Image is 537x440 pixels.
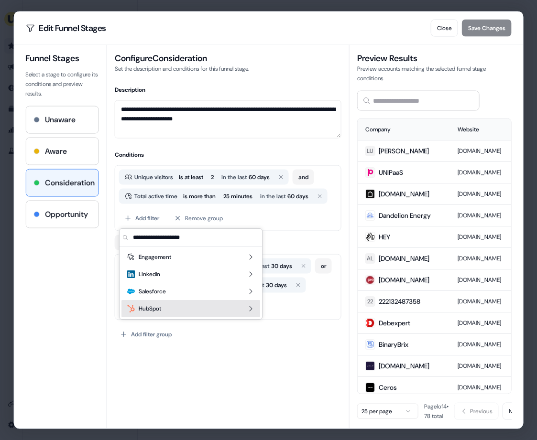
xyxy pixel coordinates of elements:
[139,304,161,313] span: HubSpot
[115,85,341,94] h4: Description
[357,64,512,83] p: Preview accounts matching the selected funnel stage conditions
[139,287,166,296] span: Salesforce
[211,172,214,182] span: 2
[509,407,521,416] span: Next
[25,23,106,32] h2: Edit Funnel Stages
[132,172,175,182] span: Unique visitors
[458,296,504,306] p: [DOMAIN_NAME]
[379,296,420,306] span: 222132487358
[115,235,132,250] button: or
[365,124,442,134] div: Company
[458,318,504,327] p: [DOMAIN_NAME]
[139,269,160,279] span: LinkedIn
[45,114,76,125] h4: Unaware
[379,339,408,349] span: BinaryBrix
[503,403,537,420] button: Next
[45,208,88,220] h4: Opportunity
[458,275,504,284] p: [DOMAIN_NAME]
[458,339,504,349] p: [DOMAIN_NAME]
[379,253,429,263] span: [DOMAIN_NAME]
[367,296,373,306] div: 22
[379,146,429,155] span: [PERSON_NAME]
[115,325,177,343] button: Add filter group
[45,177,95,188] h4: Consideration
[357,52,512,64] h3: Preview Results
[379,382,397,392] span: Ceros
[379,210,431,220] span: Dandelion Energy
[260,191,287,201] span: in the last
[115,52,341,64] h3: Configure Consideration
[458,210,504,220] p: [DOMAIN_NAME]
[424,403,449,420] span: Page 1 of 4 • 78 total
[132,191,179,201] span: Total active time
[25,52,99,64] h3: Funnel Stages
[367,146,373,155] div: LU
[458,253,504,263] p: [DOMAIN_NAME]
[379,318,410,327] span: Debexpert
[115,150,341,159] h4: Conditions
[293,169,314,184] button: and
[367,253,373,263] div: AL
[120,247,262,319] div: Suggestions
[45,145,67,157] h4: Aware
[25,69,99,98] p: Select a stage to configure its conditions and preview results.
[458,232,504,241] p: [DOMAIN_NAME]
[458,382,504,392] p: [DOMAIN_NAME]
[115,64,341,73] p: Set the description and conditions for this funnel stage.
[458,124,504,134] div: Website
[221,172,249,182] span: in the last
[379,232,390,241] span: HEY
[315,258,332,273] button: or
[223,191,252,201] span: 25 minutes
[458,361,504,370] p: [DOMAIN_NAME]
[139,252,171,262] span: Engagement
[169,209,229,226] button: Remove group
[458,146,504,155] p: [DOMAIN_NAME]
[119,209,165,226] button: Add filter
[431,19,458,36] button: Close
[379,167,403,177] span: UNIPaaS
[379,275,429,284] span: [DOMAIN_NAME]
[458,167,504,177] p: [DOMAIN_NAME]
[458,189,504,198] p: [DOMAIN_NAME]
[379,189,429,198] span: [DOMAIN_NAME]
[379,361,429,370] span: [DOMAIN_NAME]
